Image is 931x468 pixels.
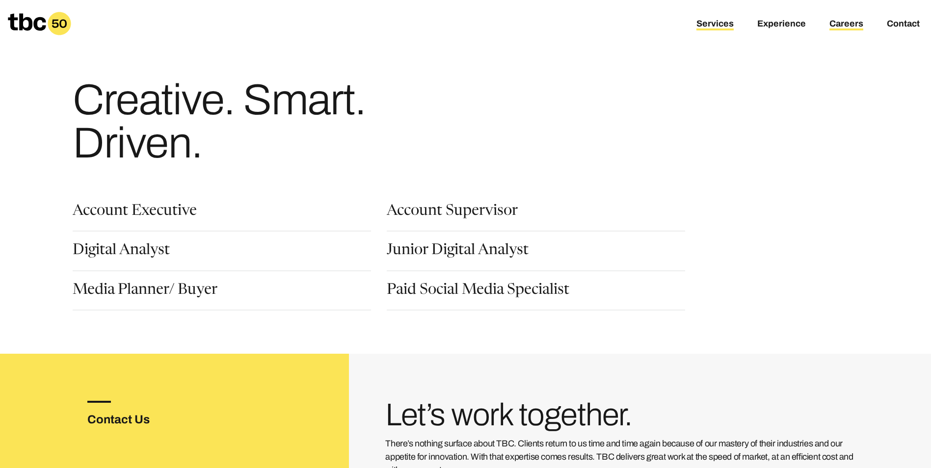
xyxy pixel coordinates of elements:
[73,204,197,221] a: Account Executive
[73,78,450,165] h1: Creative. Smart. Driven.
[387,204,518,221] a: Account Supervisor
[757,19,806,30] a: Experience
[829,19,863,30] a: Careers
[385,401,858,429] h3: Let’s work together.
[73,243,170,260] a: Digital Analyst
[696,19,734,30] a: Services
[87,411,182,428] h3: Contact Us
[8,12,71,35] a: Homepage
[73,283,217,300] a: Media Planner/ Buyer
[387,283,569,300] a: Paid Social Media Specialist
[887,19,920,30] a: Contact
[387,243,529,260] a: Junior Digital Analyst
